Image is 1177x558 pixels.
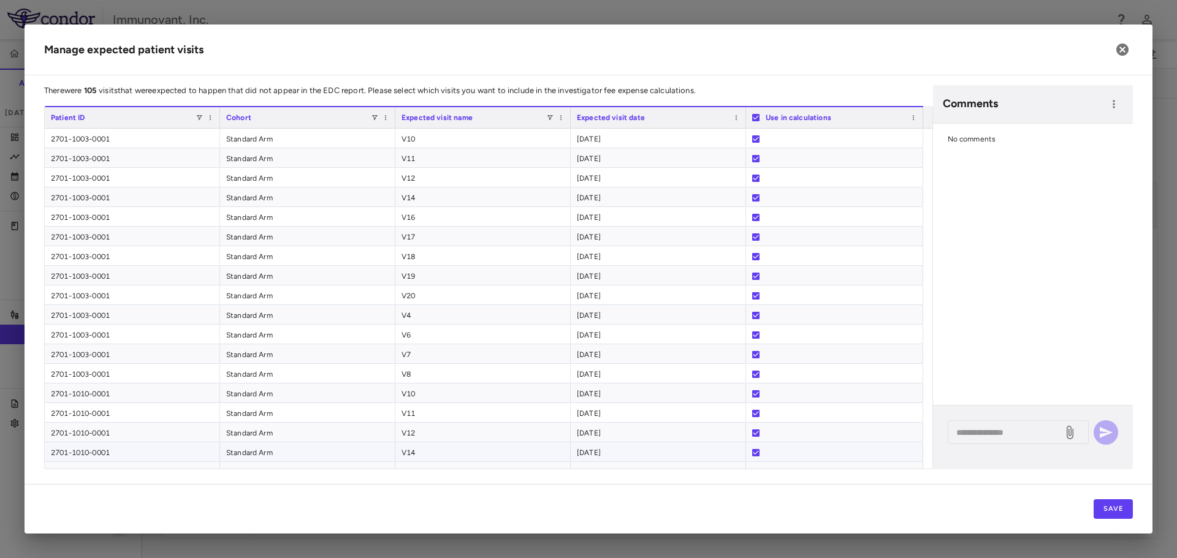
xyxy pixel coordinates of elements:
[45,305,220,324] div: 2701-1003-0001
[220,364,395,383] div: Standard Arm
[571,462,746,481] div: [DATE]
[45,462,220,481] div: 2701-1010-0001
[571,305,746,324] div: [DATE]
[402,113,473,122] span: Expected visit name
[577,113,645,122] span: Expected visit date
[226,113,251,122] span: Cohort
[571,148,746,167] div: [DATE]
[220,227,395,246] div: Standard Arm
[220,383,395,402] div: Standard Arm
[220,344,395,363] div: Standard Arm
[45,187,220,206] div: 2701-1003-0001
[395,187,571,206] div: V14
[220,187,395,206] div: Standard Arm
[395,462,571,481] div: V16
[766,113,831,122] span: Use in calculations
[220,442,395,461] div: Standard Arm
[571,187,746,206] div: [DATE]
[45,442,220,461] div: 2701-1010-0001
[395,305,571,324] div: V4
[220,246,395,265] div: Standard Arm
[45,325,220,344] div: 2701-1003-0001
[395,383,571,402] div: V10
[571,266,746,285] div: [DATE]
[571,129,746,148] div: [DATE]
[1094,499,1133,519] button: Save
[571,403,746,422] div: [DATE]
[395,227,571,246] div: V17
[220,148,395,167] div: Standard Arm
[84,86,97,95] strong: 105
[45,403,220,422] div: 2701-1010-0001
[571,285,746,304] div: [DATE]
[571,207,746,226] div: [DATE]
[44,42,204,58] h6: Manage expected patient visits
[395,266,571,285] div: V19
[45,246,220,265] div: 2701-1003-0001
[395,364,571,383] div: V8
[395,403,571,422] div: V11
[44,85,933,96] p: There were visits that were expected to happen that did not appear in the EDC report. Please sele...
[395,168,571,187] div: V12
[948,135,996,143] span: No comments
[571,325,746,344] div: [DATE]
[220,285,395,304] div: Standard Arm
[395,344,571,363] div: V7
[395,246,571,265] div: V18
[571,344,746,363] div: [DATE]
[571,442,746,461] div: [DATE]
[220,423,395,442] div: Standard Arm
[45,285,220,304] div: 2701-1003-0001
[45,383,220,402] div: 2701-1010-0001
[45,266,220,285] div: 2701-1003-0001
[571,246,746,265] div: [DATE]
[45,168,220,187] div: 2701-1003-0001
[395,325,571,344] div: V6
[220,168,395,187] div: Standard Arm
[220,462,395,481] div: Standard Arm
[571,227,746,246] div: [DATE]
[571,364,746,383] div: [DATE]
[395,285,571,304] div: V20
[51,113,85,122] span: Patient ID
[943,96,1105,112] h6: Comments
[45,207,220,226] div: 2701-1003-0001
[395,129,571,148] div: V10
[220,207,395,226] div: Standard Arm
[395,442,571,461] div: V14
[571,423,746,442] div: [DATE]
[220,403,395,422] div: Standard Arm
[395,207,571,226] div: V16
[220,325,395,344] div: Standard Arm
[45,227,220,246] div: 2701-1003-0001
[45,148,220,167] div: 2701-1003-0001
[220,266,395,285] div: Standard Arm
[395,423,571,442] div: V12
[571,168,746,187] div: [DATE]
[45,364,220,383] div: 2701-1003-0001
[45,344,220,363] div: 2701-1003-0001
[45,129,220,148] div: 2701-1003-0001
[45,423,220,442] div: 2701-1010-0001
[220,129,395,148] div: Standard Arm
[571,383,746,402] div: [DATE]
[395,148,571,167] div: V11
[220,305,395,324] div: Standard Arm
